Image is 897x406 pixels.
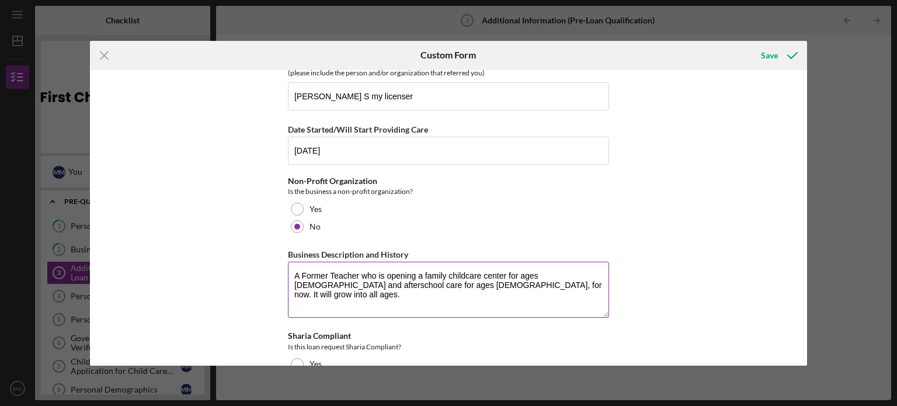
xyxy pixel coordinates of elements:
div: Is the business a non-profit organization? [288,186,609,197]
div: Save [761,44,778,67]
div: Is this loan request Sharia Compliant? [288,341,609,353]
label: Business Description and History [288,249,408,259]
div: Non-Profit Organization [288,176,609,186]
label: Yes [310,204,322,214]
button: Save [749,44,807,67]
div: (please include the person and/or organization that referred you) [288,68,609,77]
div: Sharia Compliant [288,331,609,341]
label: Yes [310,359,322,369]
label: Date Started/Will Start Providing Care [288,124,428,134]
textarea: A Former Teacher who is opening a family childcare center for ages [DEMOGRAPHIC_DATA] and aftersc... [288,262,609,318]
h6: Custom Form [420,50,476,60]
label: No [310,222,321,231]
